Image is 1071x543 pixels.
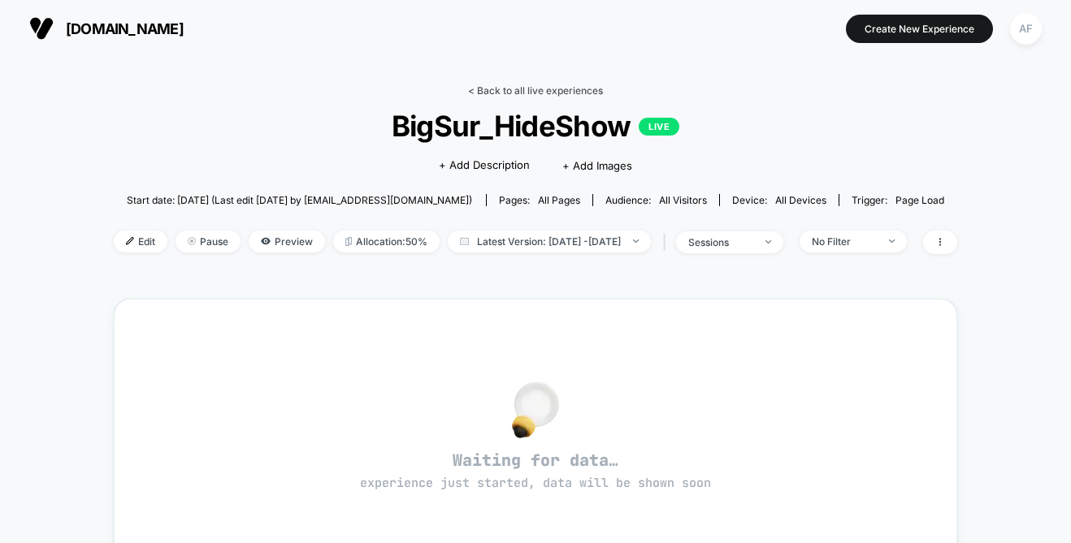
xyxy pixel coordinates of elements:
button: AF [1005,12,1047,45]
span: experience just started, data will be shown soon [360,475,711,491]
span: Edit [114,231,167,252]
span: + Add Description [439,157,530,174]
div: Audience: [605,194,707,206]
img: edit [126,237,134,245]
p: LIVE [639,118,679,136]
div: AF [1010,13,1042,45]
img: Visually logo [29,16,54,41]
a: < Back to all live experiences [468,84,603,97]
div: Trigger: [852,194,944,206]
img: calendar [460,237,469,245]
span: + Add Images [562,159,632,172]
span: Pause [176,231,241,252]
div: No Filter [812,235,877,248]
div: sessions [688,236,753,248]
span: Latest Version: [DATE] - [DATE] [448,231,651,252]
img: end [765,240,771,243]
img: end [188,237,196,245]
span: | [659,231,676,254]
span: all devices [775,194,826,206]
button: Create New Experience [846,15,993,43]
span: Page Load [895,194,944,206]
img: rebalance [345,237,352,246]
span: Allocation: 50% [333,231,440,252]
button: [DOMAIN_NAME] [24,15,189,41]
img: end [633,239,639,243]
span: All Visitors [659,194,707,206]
img: no_data [512,381,559,438]
span: all pages [538,194,580,206]
span: Waiting for data… [143,450,928,492]
span: BigSur_HideShow [156,109,915,143]
span: [DOMAIN_NAME] [66,20,184,37]
div: Pages: [499,194,580,206]
span: Preview [249,231,325,252]
span: Start date: [DATE] (Last edit [DATE] by [EMAIL_ADDRESS][DOMAIN_NAME]) [127,194,472,206]
img: end [889,239,895,243]
span: Device: [719,194,839,206]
